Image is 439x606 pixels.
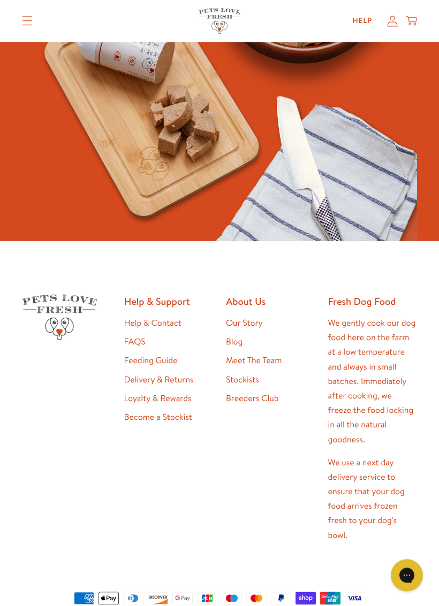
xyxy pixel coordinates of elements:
a: FAQS [124,336,146,348]
p: We gently cook our dog food here on the farm at a low temperature and always in small batches. Im... [328,316,418,447]
img: Pets Love Fresh [22,295,97,340]
h2: Help & Support [124,295,214,308]
a: Meet The Team [226,355,282,366]
p: We use a next day delivery service to ensure that your dog food arrives frozen fresh to your dog'... [328,456,418,543]
summary: Translation missing: en.sections.header.menu [13,8,41,35]
a: Breeders Club [226,393,278,404]
a: Blog [226,336,243,348]
iframe: Gorgias live chat messenger [385,556,428,595]
a: Loyalty & Rewards [124,393,192,404]
a: Help [344,11,381,32]
h2: Fresh Dog Food [328,295,418,308]
h2: About Us [226,295,315,308]
a: Help & Contact [124,317,181,329]
a: Become a Stockist [124,411,192,423]
a: Delivery & Returns [124,374,194,386]
a: Stockists [226,374,259,386]
a: Our Story [226,317,263,329]
a: Feeding Guide [124,355,178,366]
img: Pets Love Fresh [199,9,240,34]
